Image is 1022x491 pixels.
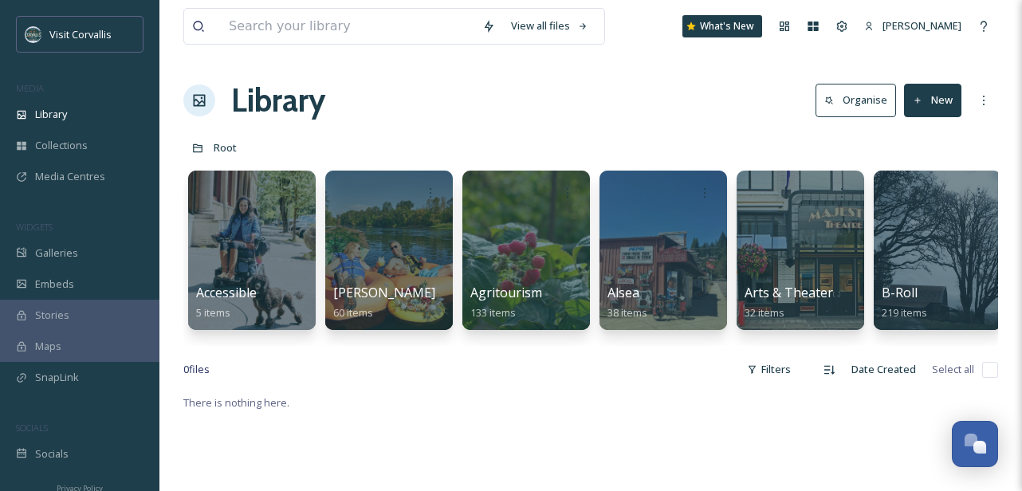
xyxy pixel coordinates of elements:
span: B-Roll [882,284,918,301]
a: Root [214,138,237,157]
span: [PERSON_NAME] [333,284,435,301]
span: Library [35,107,67,122]
span: Socials [35,446,69,462]
span: SnapLink [35,370,79,385]
a: [PERSON_NAME]60 items [333,285,435,320]
span: WIDGETS [16,221,53,233]
span: Alsea [607,284,639,301]
span: Accessible [196,284,257,301]
img: visit-corvallis-badge-dark-blue-orange%281%29.png [26,26,41,42]
span: Visit Corvallis [49,27,112,41]
a: Alsea38 items [607,285,647,320]
a: Library [231,77,325,124]
span: Media Centres [35,169,105,184]
span: Select all [932,362,974,377]
div: Filters [739,354,799,385]
span: 38 items [607,305,647,320]
span: 60 items [333,305,373,320]
span: 5 items [196,305,230,320]
span: SOCIALS [16,422,48,434]
span: Stories [35,308,69,323]
span: 219 items [882,305,927,320]
span: Collections [35,138,88,153]
a: B-Roll219 items [882,285,927,320]
a: What's New [682,15,762,37]
span: Galleries [35,245,78,261]
a: View all files [503,10,596,41]
span: [PERSON_NAME] [882,18,961,33]
span: 32 items [745,305,784,320]
span: Root [214,140,237,155]
button: New [904,84,961,116]
span: 0 file s [183,362,210,377]
a: Agritourism133 items [470,285,542,320]
span: 133 items [470,305,516,320]
a: Accessible5 items [196,285,257,320]
a: Arts & Theater32 items [745,285,833,320]
span: Arts & Theater [745,284,833,301]
span: Agritourism [470,284,542,301]
span: Embeds [35,277,74,292]
button: Organise [816,84,896,116]
a: [PERSON_NAME] [856,10,969,41]
input: Search your library [221,9,474,44]
span: Maps [35,339,61,354]
span: MEDIA [16,82,44,94]
a: Organise [816,84,904,116]
span: There is nothing here. [183,395,289,410]
button: Open Chat [952,421,998,467]
div: Date Created [843,354,924,385]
